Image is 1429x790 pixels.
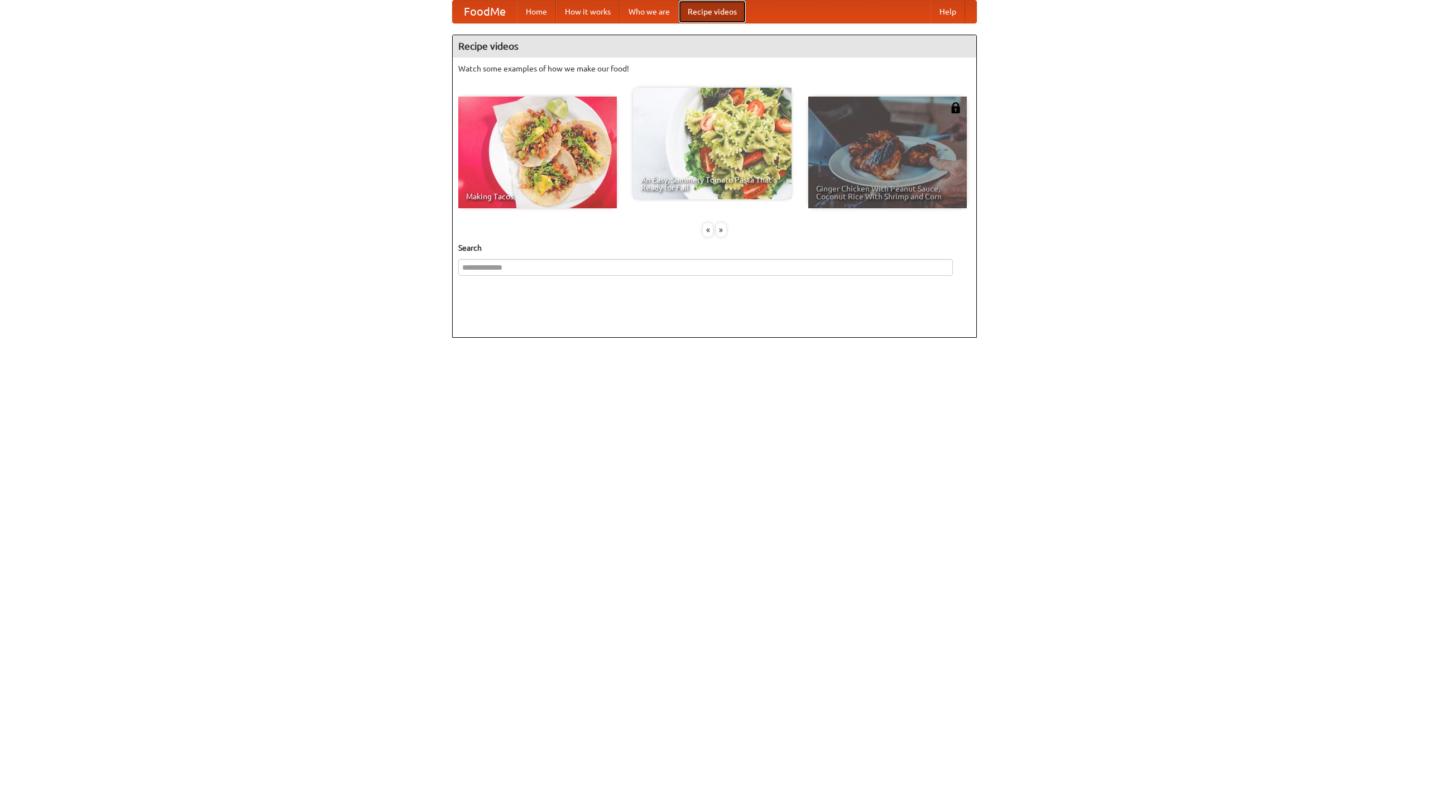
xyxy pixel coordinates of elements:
div: « [703,223,713,237]
a: Who we are [620,1,679,23]
a: An Easy, Summery Tomato Pasta That's Ready for Fall [633,88,792,199]
h5: Search [458,242,971,253]
p: Watch some examples of how we make our food! [458,63,971,74]
span: An Easy, Summery Tomato Pasta That's Ready for Fall [641,176,784,191]
span: Making Tacos [466,193,609,200]
img: 483408.png [950,102,961,113]
a: How it works [556,1,620,23]
h4: Recipe videos [453,35,976,58]
a: FoodMe [453,1,517,23]
a: Recipe videos [679,1,746,23]
a: Home [517,1,556,23]
a: Making Tacos [458,97,617,208]
a: Help [931,1,965,23]
div: » [716,223,726,237]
